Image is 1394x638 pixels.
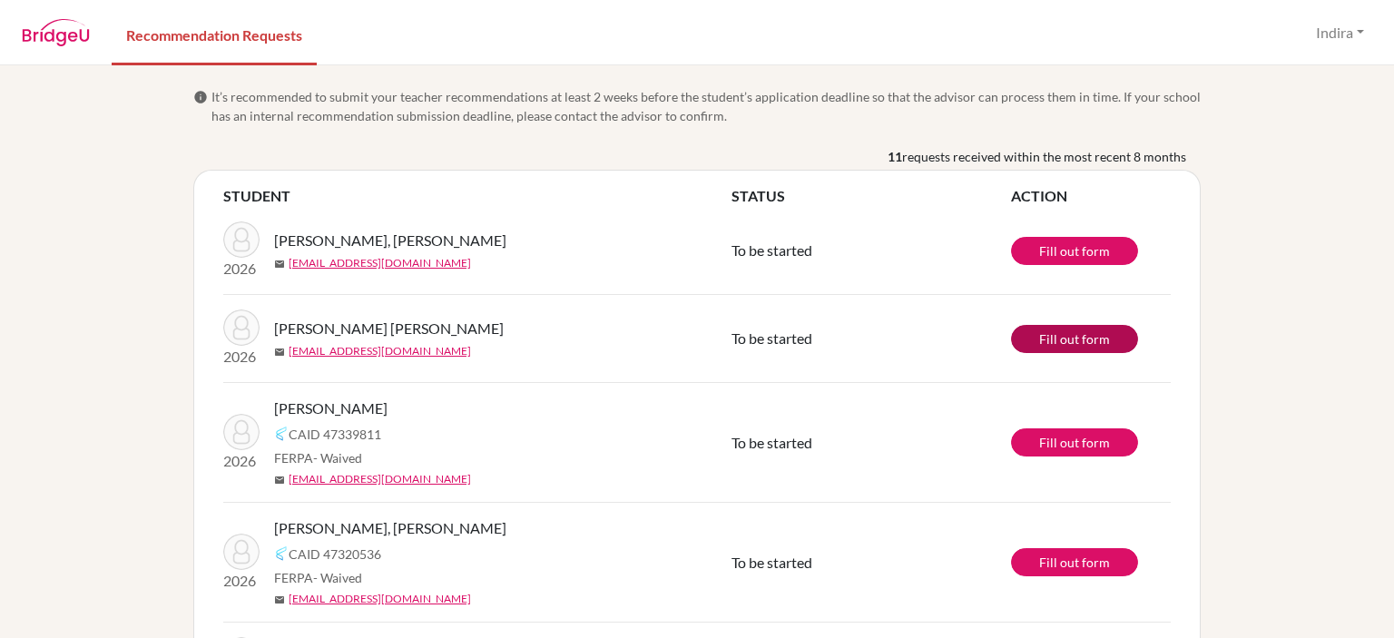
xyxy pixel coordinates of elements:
[223,221,260,258] img: Girón Cruz, Pedro Alejandro
[274,398,388,419] span: [PERSON_NAME]
[1011,237,1138,265] a: Fill out form
[274,347,285,358] span: mail
[1011,428,1138,456] a: Fill out form
[223,309,260,346] img: Gutiérrez Segura, Yara Nahell
[289,255,471,271] a: [EMAIL_ADDRESS][DOMAIN_NAME]
[223,570,260,592] p: 2026
[223,534,260,570] img: Hernández Aguirre, Alex Gabriel
[223,346,260,368] p: 2026
[289,471,471,487] a: [EMAIL_ADDRESS][DOMAIN_NAME]
[274,546,289,561] img: Common App logo
[731,185,1011,207] th: STATUS
[731,434,812,451] span: To be started
[1011,325,1138,353] a: Fill out form
[274,475,285,486] span: mail
[289,591,471,607] a: [EMAIL_ADDRESS][DOMAIN_NAME]
[731,554,812,571] span: To be started
[193,90,208,104] span: info
[223,258,260,280] p: 2026
[1011,185,1171,207] th: ACTION
[1308,15,1372,50] button: Indira
[223,414,260,450] img: Yu Way Miranda, Elisa Montserrath
[274,318,504,339] span: [PERSON_NAME] [PERSON_NAME]
[888,147,902,166] b: 11
[274,517,506,539] span: [PERSON_NAME], [PERSON_NAME]
[1011,548,1138,576] a: Fill out form
[274,230,506,251] span: [PERSON_NAME], [PERSON_NAME]
[313,450,362,466] span: - Waived
[223,450,260,472] p: 2026
[289,425,381,444] span: CAID 47339811
[289,343,471,359] a: [EMAIL_ADDRESS][DOMAIN_NAME]
[274,448,362,467] span: FERPA
[731,329,812,347] span: To be started
[274,427,289,441] img: Common App logo
[223,185,731,207] th: STUDENT
[313,570,362,585] span: - Waived
[902,147,1186,166] span: requests received within the most recent 8 months
[274,259,285,270] span: mail
[289,545,381,564] span: CAID 47320536
[731,241,812,259] span: To be started
[274,568,362,587] span: FERPA
[112,3,317,65] a: Recommendation Requests
[211,87,1201,125] span: It’s recommended to submit your teacher recommendations at least 2 weeks before the student’s app...
[22,19,90,46] img: BridgeU logo
[274,594,285,605] span: mail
